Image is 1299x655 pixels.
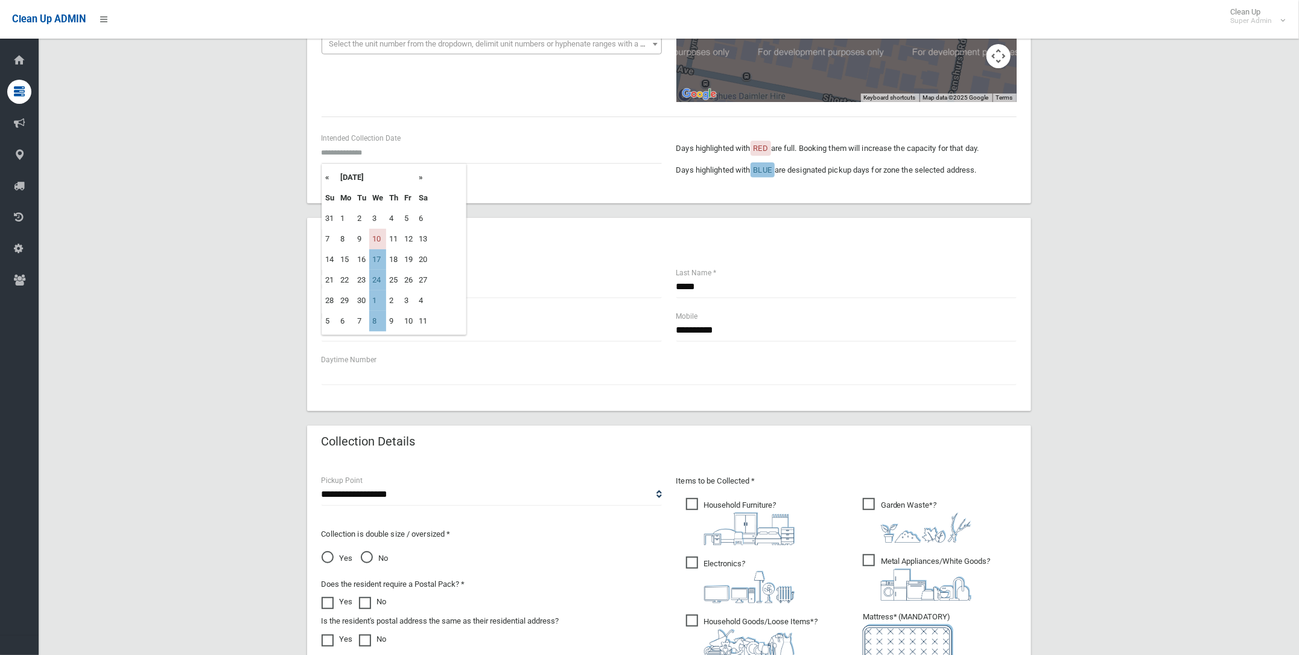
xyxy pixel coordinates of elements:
p: Days highlighted with are designated pickup days for zone the selected address. [676,163,1017,177]
span: Electronics [686,557,795,603]
th: Sa [416,188,431,208]
label: No [359,632,387,647]
td: 3 [401,290,416,311]
td: 30 [354,290,369,311]
td: 8 [337,229,354,249]
td: 31 [322,208,337,229]
img: 4fd8a5c772b2c999c83690221e5242e0.png [881,513,971,543]
td: 11 [386,229,401,249]
td: 17 [369,249,386,270]
span: Household Furniture [686,498,795,545]
a: Terms (opens in new tab) [996,94,1013,101]
button: Keyboard shortcuts [864,94,916,102]
span: Garden Waste* [863,498,971,543]
label: Does the resident require a Postal Pack? * [322,577,465,592]
label: Yes [322,632,353,647]
th: We [369,188,386,208]
td: 14 [322,249,337,270]
td: 5 [401,208,416,229]
img: 36c1b0289cb1767239cdd3de9e694f19.png [881,569,971,601]
th: Fr [401,188,416,208]
th: Mo [337,188,354,208]
p: Days highlighted with are full. Booking them will increase the capacity for that day. [676,141,1017,156]
td: 10 [369,229,386,249]
td: 27 [416,270,431,290]
i: ? [881,500,971,543]
span: RED [754,144,768,153]
th: Tu [354,188,369,208]
a: Open this area in Google Maps (opens a new window) [679,86,719,102]
span: BLUE [754,165,772,174]
td: 9 [386,311,401,331]
td: 3 [369,208,386,229]
th: Th [386,188,401,208]
span: Clean Up ADMIN [12,13,86,25]
i: ? [704,500,795,545]
th: » [416,167,431,188]
td: 12 [401,229,416,249]
td: 13 [416,229,431,249]
td: 22 [337,270,354,290]
td: 29 [337,290,354,311]
span: Map data ©2025 Google [923,94,989,101]
td: 24 [369,270,386,290]
td: 20 [416,249,431,270]
p: Items to be Collected * [676,474,1017,488]
td: 1 [337,208,354,229]
td: 9 [354,229,369,249]
td: 1 [369,290,386,311]
small: Super Admin [1230,16,1272,25]
span: Metal Appliances/White Goods [863,554,991,601]
span: No [361,551,389,566]
td: 21 [322,270,337,290]
td: 25 [386,270,401,290]
span: Clean Up [1224,7,1284,25]
i: ? [704,559,795,603]
td: 26 [401,270,416,290]
td: 7 [322,229,337,249]
td: 18 [386,249,401,270]
td: 6 [337,311,354,331]
th: [DATE] [337,167,416,188]
img: aa9efdbe659d29b613fca23ba79d85cb.png [704,513,795,545]
td: 8 [369,311,386,331]
img: Google [679,86,719,102]
td: 2 [386,290,401,311]
label: Yes [322,595,353,609]
header: Collection Details [307,430,430,453]
th: Su [322,188,337,208]
header: Personal Details [307,222,424,246]
td: 28 [322,290,337,311]
td: 4 [386,208,401,229]
td: 23 [354,270,369,290]
td: 19 [401,249,416,270]
td: 15 [337,249,354,270]
label: Is the resident's postal address the same as their residential address? [322,614,559,628]
td: 10 [401,311,416,331]
span: Select the unit number from the dropdown, delimit unit numbers or hyphenate ranges with a comma [329,39,667,48]
td: 16 [354,249,369,270]
img: 394712a680b73dbc3d2a6a3a7ffe5a07.png [704,571,795,603]
i: ? [881,557,991,601]
td: 6 [416,208,431,229]
p: Collection is double size / oversized * [322,527,662,542]
th: « [322,167,337,188]
td: 4 [416,290,431,311]
td: 5 [322,311,337,331]
span: Yes [322,551,353,566]
td: 11 [416,311,431,331]
td: 7 [354,311,369,331]
button: Map camera controls [986,44,1011,68]
label: No [359,595,387,609]
td: 2 [354,208,369,229]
